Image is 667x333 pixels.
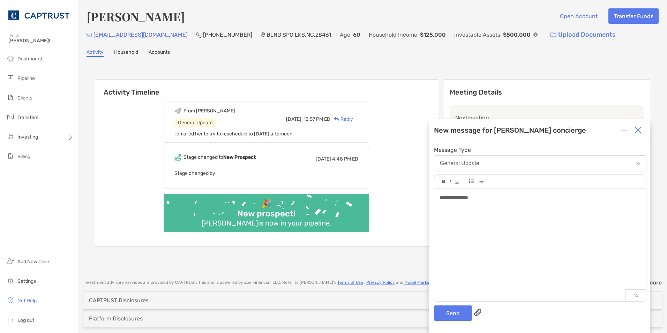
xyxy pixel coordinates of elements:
a: Activity [87,49,104,57]
p: $125,000 [420,30,446,39]
h4: [PERSON_NAME] [87,8,185,24]
span: 12:57 PM ED [303,116,330,122]
p: $500,000 [503,30,531,39]
img: Confetti [164,194,369,226]
img: Email Icon [87,33,92,37]
span: Log out [17,317,34,323]
div: From [PERSON_NAME] [183,108,235,114]
button: Open Account [554,8,603,24]
p: BLNG SPG LKS , NC , 28461 [267,30,331,39]
a: Privacy Policy [366,280,395,285]
img: Reply icon [334,117,339,121]
button: Transfer Funds [608,8,659,24]
div: General Update [174,118,216,127]
p: 60 [353,30,360,39]
span: i emailed her to try to reschedule to [DATE] afternoon [174,131,292,137]
span: Settings [17,278,36,284]
span: Transfers [17,114,38,120]
img: button icon [550,32,556,37]
div: 🎉 [258,199,275,209]
a: Terms of Use [337,280,363,285]
span: Add New Client [17,259,51,265]
img: pipeline icon [6,74,15,82]
img: Editor control icon [478,179,484,184]
img: Editor control icon [469,179,474,183]
img: Phone Icon [196,32,202,38]
span: Message Type [434,147,646,153]
span: [PERSON_NAME]! [8,38,74,44]
span: Investing [17,134,38,140]
div: Reply [330,116,353,123]
img: CAPTRUST Logo [8,3,69,28]
p: Investable Assets [454,30,500,39]
span: Clients [17,95,32,101]
p: Household Income [369,30,417,39]
img: billing icon [6,152,15,160]
img: Expand or collapse [621,127,628,134]
span: 4:48 PM ED [332,156,358,162]
img: Location Icon [261,32,265,38]
p: [EMAIL_ADDRESS][DOMAIN_NAME] [93,30,188,39]
p: 16 [625,289,646,301]
span: [DATE], [286,116,302,122]
img: Event icon [174,108,181,114]
div: General Update [440,160,479,166]
p: Next meeting [455,113,639,122]
a: Model Marketplace Disclosures [404,280,466,285]
b: New Prospect [223,154,256,160]
img: Close [635,127,642,134]
a: Accounts [149,49,170,57]
img: investing icon [6,132,15,141]
span: Billing [17,154,30,160]
img: Event icon [174,154,181,161]
span: [DATE] [316,156,331,162]
div: Stage changed to [183,154,256,160]
p: Age [340,30,350,39]
img: paperclip attachments [474,309,481,316]
img: add_new_client icon [6,257,15,265]
img: get-help icon [6,296,15,304]
img: Editor control icon [450,180,451,183]
img: transfers icon [6,113,15,121]
div: Platform Disclosures [89,315,143,322]
span: Get Help [17,298,37,304]
img: Editor control icon [442,180,445,183]
button: Send [434,305,472,321]
h6: Activity Timeline [95,80,438,96]
p: [PHONE_NUMBER] [203,30,252,39]
img: logout icon [6,316,15,324]
div: [PERSON_NAME] is now in your pipeline. [199,219,334,227]
img: clients icon [6,93,15,102]
img: settings icon [6,276,15,285]
div: New message for [PERSON_NAME] concierge [434,126,586,134]
p: Investment advisory services are provided by CAPTRUST . This site is powered by Zoe Financial, LL... [83,280,467,285]
button: General Update [434,155,646,171]
img: Info Icon [533,32,538,37]
img: Open dropdown arrow [636,162,640,165]
img: dashboard icon [6,54,15,62]
span: Pipeline [17,75,35,81]
div: New prospect! [234,209,298,219]
a: Upload Documents [546,27,620,42]
p: Stage changed by: [174,169,358,178]
a: Household [114,49,138,57]
img: Editor control icon [455,180,459,184]
p: Meeting Details [450,88,645,97]
div: CAPTRUST Disclosures [89,297,149,304]
span: Dashboard [17,56,42,62]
